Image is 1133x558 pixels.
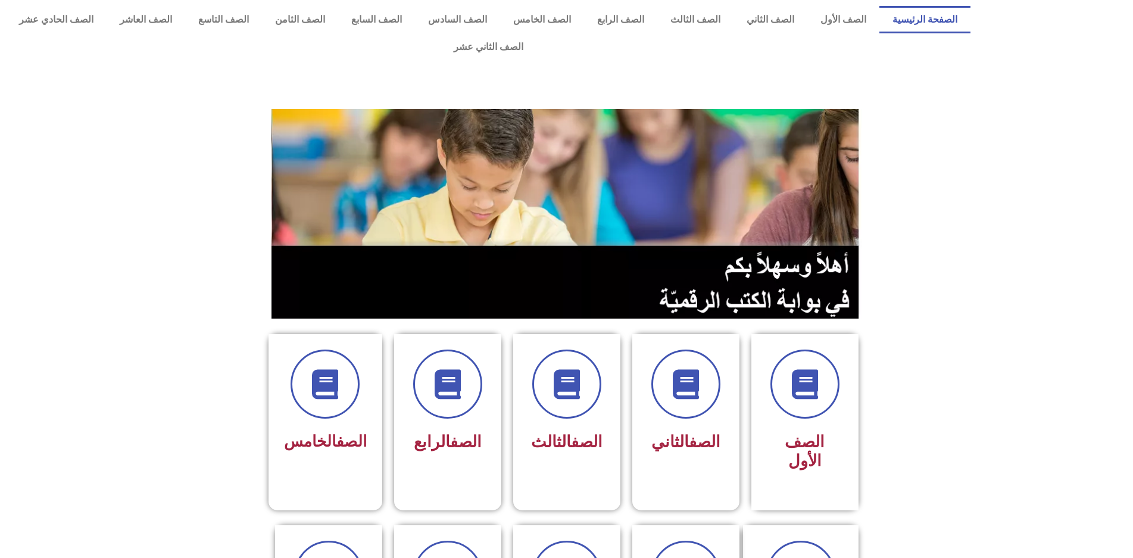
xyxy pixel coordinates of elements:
[531,432,603,451] span: الثالث
[185,6,262,33] a: الصف التاسع
[807,6,879,33] a: الصف الأول
[584,6,657,33] a: الصف الرابع
[651,432,720,451] span: الثاني
[500,6,584,33] a: الصف الخامس
[336,432,367,450] a: الصف
[571,432,603,451] a: الصف
[284,432,367,450] span: الخامس
[415,6,500,33] a: الصف السادس
[338,6,415,33] a: الصف السابع
[689,432,720,451] a: الصف
[450,432,482,451] a: الصف
[657,6,734,33] a: الصف الثالث
[262,6,338,33] a: الصف الثامن
[879,6,970,33] a: الصفحة الرئيسية
[107,6,185,33] a: الصف العاشر
[734,6,807,33] a: الصف الثاني
[6,6,107,33] a: الصف الحادي عشر
[414,432,482,451] span: الرابع
[785,432,825,470] span: الصف الأول
[6,33,970,61] a: الصف الثاني عشر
